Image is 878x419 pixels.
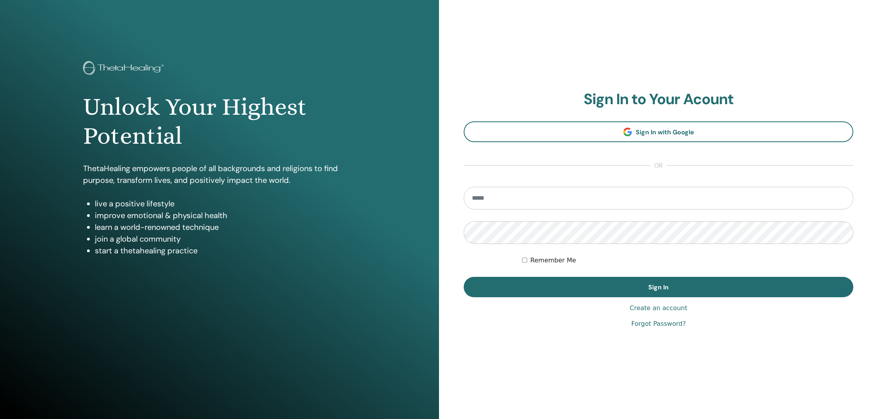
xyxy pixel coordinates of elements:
[648,283,669,291] span: Sign In
[464,121,853,142] a: Sign In with Google
[95,209,356,221] li: improve emotional & physical health
[95,245,356,256] li: start a thetahealing practice
[522,256,853,265] div: Keep me authenticated indefinitely or until I manually logout
[464,277,853,297] button: Sign In
[83,163,356,186] p: ThetaHealing empowers people of all backgrounds and religions to find purpose, transform lives, a...
[636,128,694,136] span: Sign In with Google
[83,92,356,151] h1: Unlock Your Highest Potential
[530,256,576,265] label: Remember Me
[95,221,356,233] li: learn a world-renowned technique
[95,198,356,209] li: live a positive lifestyle
[631,319,686,329] a: Forgot Password?
[650,161,667,170] span: or
[464,90,853,108] h2: Sign In to Your Acount
[95,233,356,245] li: join a global community
[629,303,687,313] a: Create an account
